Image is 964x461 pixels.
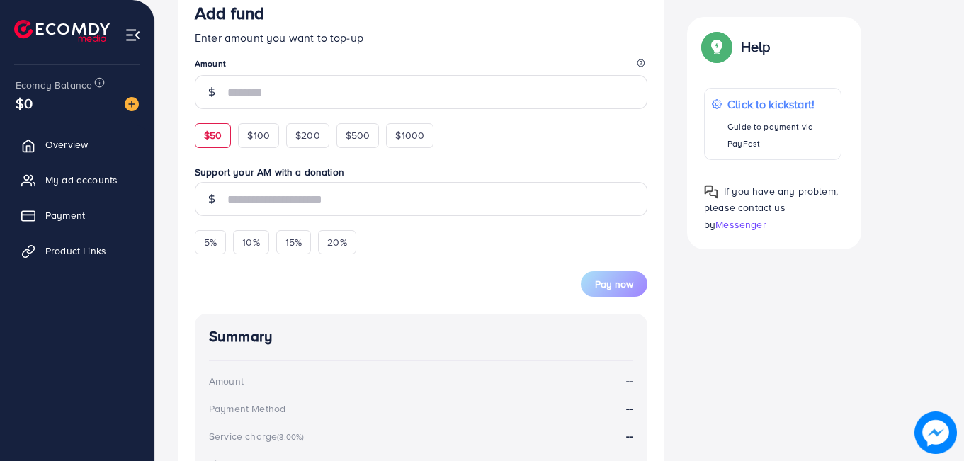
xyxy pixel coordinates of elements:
[704,185,718,199] img: Popup guide
[16,78,92,92] span: Ecomdy Balance
[295,128,320,142] span: $200
[704,34,730,59] img: Popup guide
[11,201,144,229] a: Payment
[727,96,833,113] p: Click to kickstart!
[626,428,633,443] strong: --
[11,130,144,159] a: Overview
[11,166,144,194] a: My ad accounts
[45,137,88,152] span: Overview
[16,93,33,113] span: $0
[741,38,771,55] p: Help
[45,208,85,222] span: Payment
[626,372,633,389] strong: --
[125,97,139,111] img: image
[209,328,633,346] h4: Summary
[204,235,217,249] span: 5%
[195,57,647,75] legend: Amount
[242,235,259,249] span: 10%
[14,20,110,42] img: logo
[327,235,346,249] span: 20%
[45,173,118,187] span: My ad accounts
[704,184,838,231] span: If you have any problem, please contact us by
[209,374,244,388] div: Amount
[914,411,957,454] img: image
[195,165,647,179] label: Support your AM with a donation
[715,217,766,231] span: Messenger
[595,277,633,291] span: Pay now
[195,29,647,46] p: Enter amount you want to top-up
[209,402,285,416] div: Payment Method
[125,27,141,43] img: menu
[626,400,633,416] strong: --
[727,118,833,152] p: Guide to payment via PayFast
[247,128,270,142] span: $100
[204,128,222,142] span: $50
[285,235,302,249] span: 15%
[195,3,264,23] h3: Add fund
[45,244,106,258] span: Product Links
[346,128,370,142] span: $500
[11,237,144,265] a: Product Links
[395,128,424,142] span: $1000
[277,431,304,443] small: (3.00%)
[209,429,308,443] div: Service charge
[581,271,647,297] button: Pay now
